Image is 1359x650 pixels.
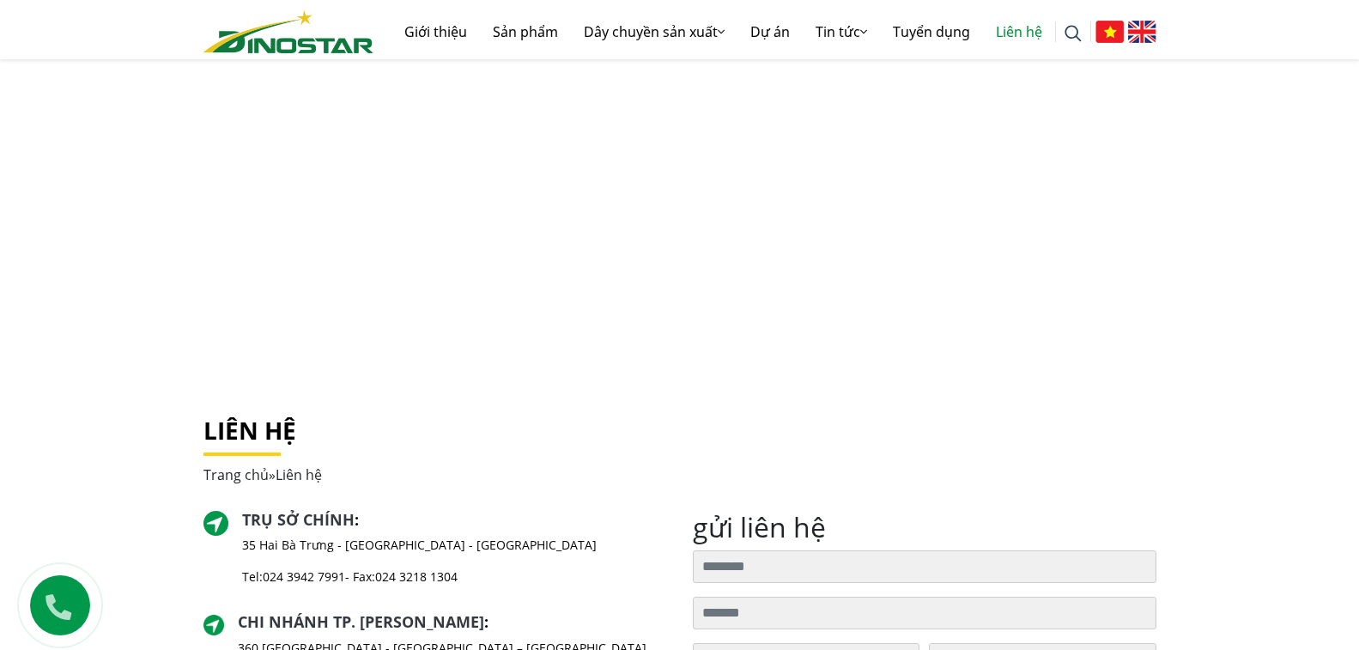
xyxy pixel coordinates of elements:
a: Trang chủ [203,465,269,484]
h2: : [242,511,597,530]
img: logo [203,10,373,53]
h2: gửi liên hệ [693,511,1156,544]
a: Tuyển dụng [880,4,983,59]
a: Dự án [737,4,803,59]
a: Chi nhánh TP. [PERSON_NAME] [238,611,484,632]
h1: Liên hệ [203,416,1156,446]
img: search [1065,25,1082,42]
p: 35 Hai Bà Trưng - [GEOGRAPHIC_DATA] - [GEOGRAPHIC_DATA] [242,536,597,554]
a: Dây chuyền sản xuất [571,4,737,59]
a: Liên hệ [983,4,1055,59]
a: Trụ sở chính [242,509,355,530]
img: English [1128,21,1156,43]
img: directer [203,511,228,536]
img: Tiếng Việt [1095,21,1124,43]
a: Giới thiệu [391,4,480,59]
span: Liên hệ [276,465,322,484]
a: Sản phẩm [480,4,571,59]
h2: : [238,613,667,632]
a: 024 3218 1304 [375,568,458,585]
a: Tin tức [803,4,880,59]
img: directer [203,615,224,635]
span: » [203,465,322,484]
a: 024 3942 7991 [263,568,345,585]
p: Tel: - Fax: [242,568,597,586]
